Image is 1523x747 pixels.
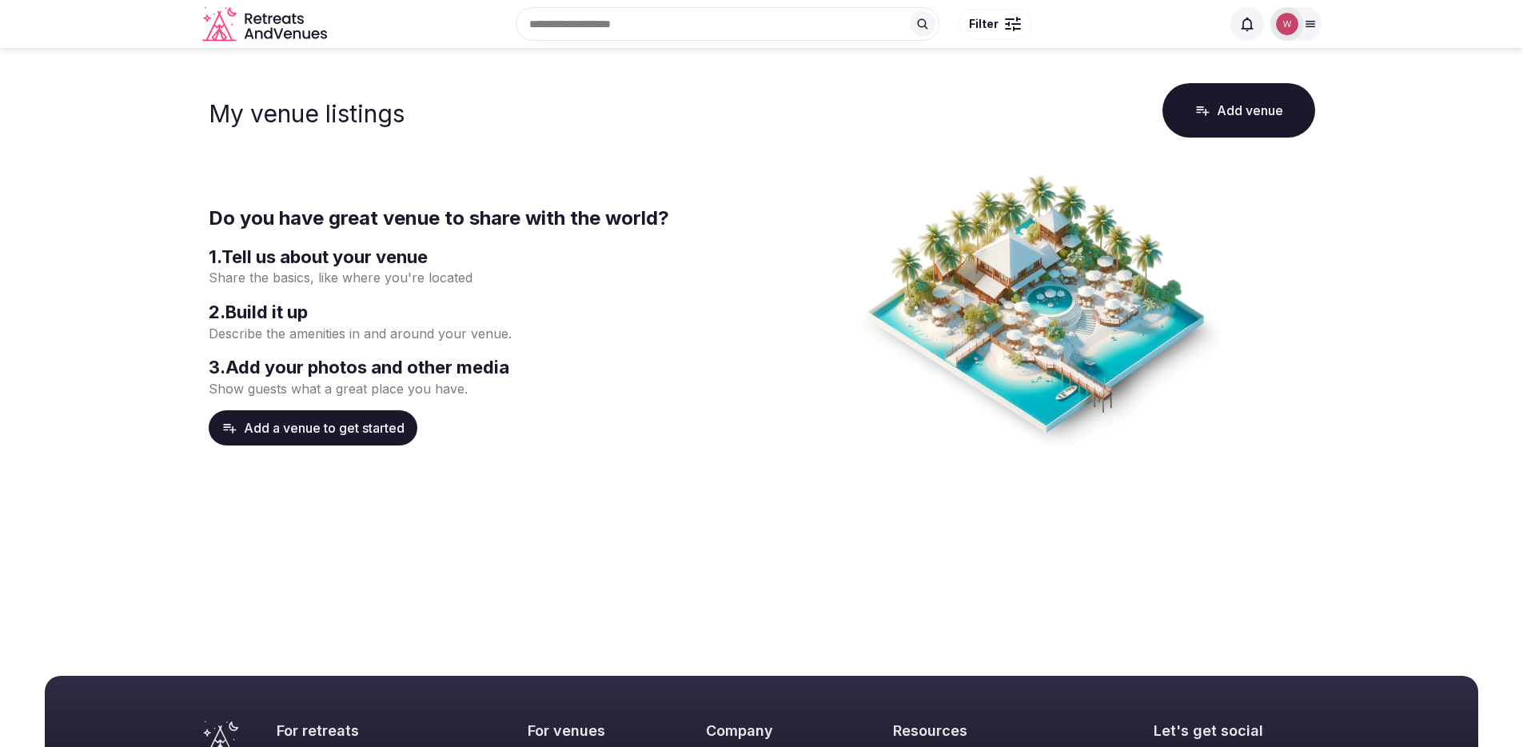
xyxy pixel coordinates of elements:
[209,355,756,380] h3: 3 . Add your photos and other media
[863,173,1221,448] img: Create venue
[209,300,756,325] h3: 2 . Build it up
[528,721,628,741] h2: For venues
[209,99,405,128] h1: My venue listings
[277,721,450,741] h2: For retreats
[209,380,756,397] p: Show guests what a great place you have.
[1154,721,1322,741] h2: Let's get social
[209,245,756,270] h3: 1 . Tell us about your venue
[1276,13,1298,35] img: William Chin
[202,6,330,42] a: Visit the homepage
[706,721,815,741] h2: Company
[893,721,1075,741] h2: Resources
[202,6,330,42] svg: Retreats and Venues company logo
[209,410,417,445] button: Add a venue to get started
[1162,83,1315,138] button: Add venue
[209,325,756,342] p: Describe the amenities in and around your venue.
[969,16,999,32] span: Filter
[209,205,756,232] h2: Do you have great venue to share with the world?
[959,9,1031,39] button: Filter
[209,269,756,286] p: Share the basics, like where you're located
